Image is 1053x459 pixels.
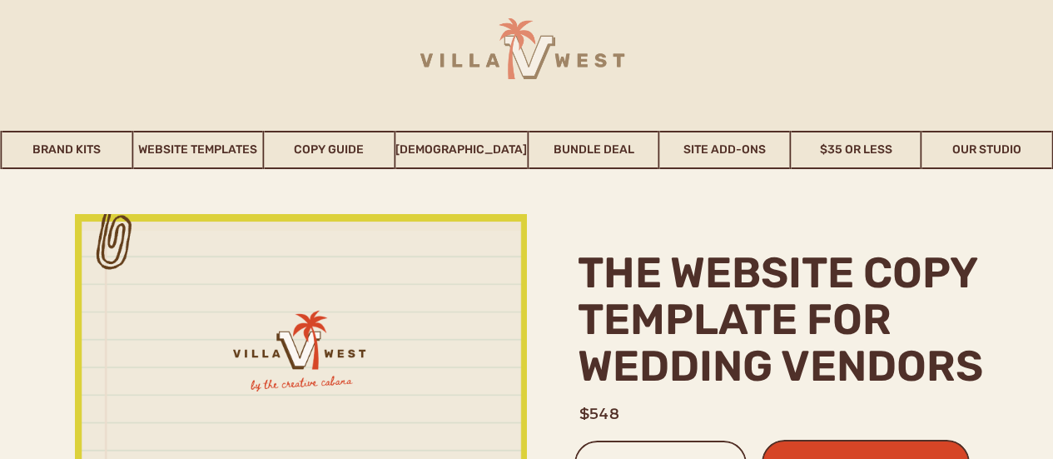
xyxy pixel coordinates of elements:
a: [DEMOGRAPHIC_DATA] [395,131,527,169]
h1: $548 [579,403,668,424]
a: $35 or Less [791,131,921,169]
a: Our Studio [922,131,1052,169]
a: Site Add-Ons [660,131,790,169]
a: Brand Kits [2,131,132,169]
a: Bundle Deal [529,131,658,169]
a: Website Templates [133,131,263,169]
a: Copy Guide [265,131,395,169]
